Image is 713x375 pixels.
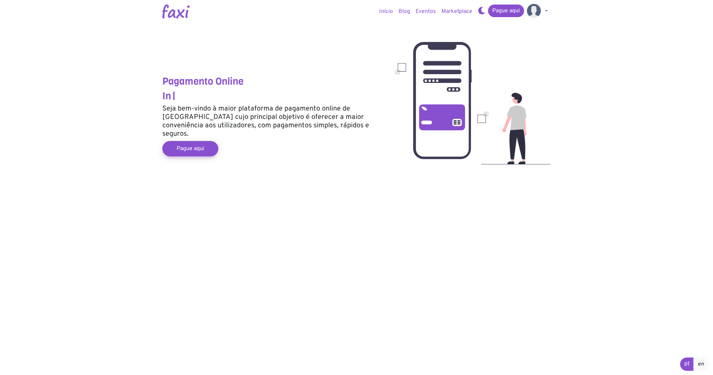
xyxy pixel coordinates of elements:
span: In [162,90,171,102]
a: en [693,358,709,371]
a: Início [376,5,396,19]
a: Pague aqui [488,5,524,17]
a: Pague aqui [162,141,218,156]
h5: Seja bem-vindo à maior plataforma de pagamento online de [GEOGRAPHIC_DATA] cujo principal objetiv... [162,105,384,138]
img: Logotipo Faxi Online [162,5,190,19]
a: Blog [396,5,413,19]
h3: Pagamento Online [162,76,384,87]
a: Marketplace [439,5,475,19]
a: pt [680,358,694,371]
a: Eventos [413,5,439,19]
